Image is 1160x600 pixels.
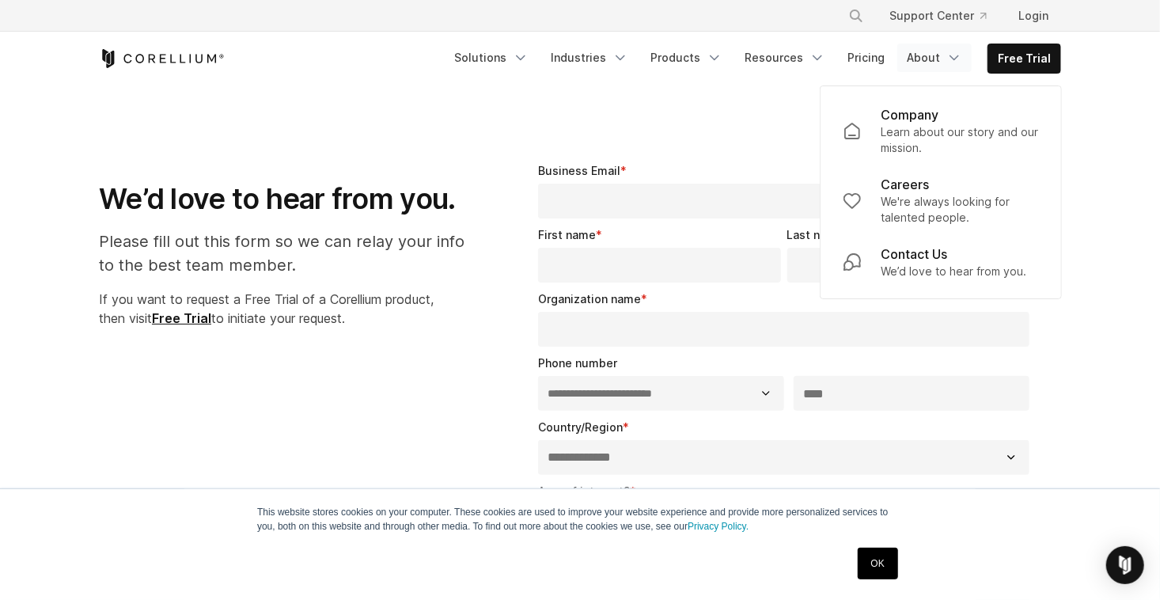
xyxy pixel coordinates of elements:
h1: We’d love to hear from you. [99,181,481,217]
span: Last name [787,228,844,241]
p: This website stores cookies on your computer. These cookies are used to improve your website expe... [257,505,903,534]
a: Careers We're always looking for talented people. [830,165,1052,235]
p: Contact Us [881,245,947,264]
a: Solutions [445,44,538,72]
a: Corellium Home [99,49,225,68]
p: We’d love to hear from you. [881,264,1026,279]
p: Please fill out this form so we can relay your info to the best team member. [99,230,481,277]
a: Industries [541,44,638,72]
span: Phone number [538,356,617,370]
a: Company Learn about our story and our mission. [830,96,1052,165]
a: Privacy Policy. [688,521,749,532]
span: Area of interest? [538,484,630,498]
p: Careers [881,175,929,194]
div: Navigation Menu [829,2,1061,30]
a: Pricing [838,44,894,72]
span: Organization name [538,292,641,306]
div: Open Intercom Messenger [1106,546,1144,584]
a: Products [641,44,732,72]
p: If you want to request a Free Trial of a Corellium product, then visit to initiate your request. [99,290,481,328]
span: Business Email [538,164,620,177]
a: Free Trial [152,310,211,326]
a: Free Trial [988,44,1060,73]
a: Contact Us We’d love to hear from you. [830,235,1052,289]
a: About [897,44,972,72]
a: Resources [735,44,835,72]
span: First name [538,228,596,241]
button: Search [842,2,870,30]
span: Country/Region [538,420,623,434]
a: OK [858,548,898,579]
p: Learn about our story and our mission. [881,124,1039,156]
div: Navigation Menu [445,44,1061,74]
a: Login [1006,2,1061,30]
p: We're always looking for talented people. [881,194,1039,226]
a: Support Center [877,2,999,30]
p: Company [881,105,938,124]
